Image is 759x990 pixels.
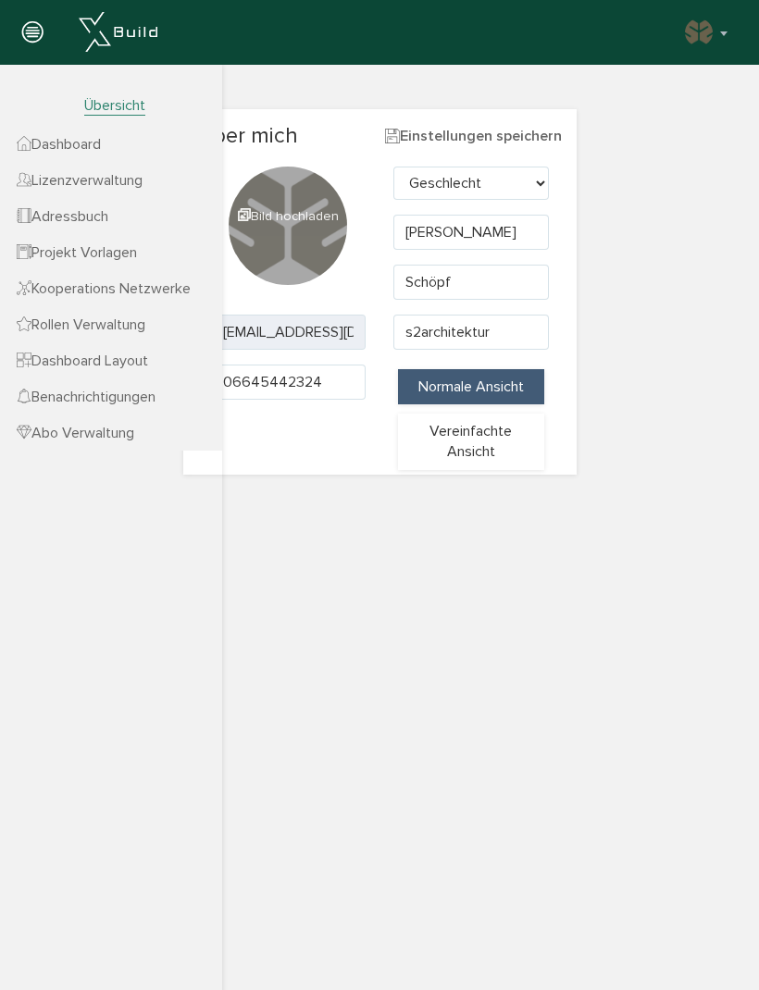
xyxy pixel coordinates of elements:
[393,215,549,250] input: Vorname
[393,315,549,350] input: Firma
[17,243,137,262] span: Projekt Vorlagen
[17,171,143,190] span: Lizenzverwaltung
[211,365,367,400] input: Telefon
[197,124,563,148] h4: Über mich
[393,265,549,300] input: Nachname
[79,12,157,52] img: xBuild_Logo_Horizontal_White.png
[17,135,101,154] span: Dashboard
[17,207,108,226] span: Adressbuch
[229,167,347,285] button: Bild hochladen
[211,315,367,350] input: Email
[17,424,134,442] span: Abo Verwaltung
[666,901,759,990] div: Chat-Widget
[666,901,759,990] iframe: Chat Widget
[17,388,156,406] span: Benachrichtigungen
[384,124,563,148] button: Einstellungen speichern
[405,421,537,463] p: Vereinfachte Ansicht
[405,377,537,397] p: Normale Ansicht
[17,316,145,334] span: Rollen Verwaltung
[17,279,191,298] span: Kooperations Netzwerke
[84,96,145,116] span: Übersicht
[17,352,148,370] span: Dashboard Layout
